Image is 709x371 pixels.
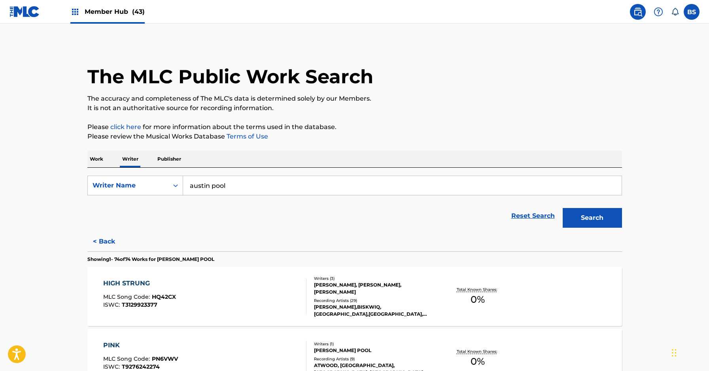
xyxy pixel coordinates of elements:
[314,304,433,318] div: [PERSON_NAME],BISKWIQ, [GEOGRAPHIC_DATA],[GEOGRAPHIC_DATA], [GEOGRAPHIC_DATA],[GEOGRAPHIC_DATA], ...
[87,256,214,263] p: Showing 1 - 74 of 74 Works for [PERSON_NAME] POOL
[654,7,663,17] img: help
[672,341,677,365] div: Drag
[87,267,622,326] a: HIGH STRUNGMLC Song Code:HQ42CXISWC:T3129923377Writers (3)[PERSON_NAME], [PERSON_NAME], [PERSON_N...
[87,232,135,251] button: < Back
[110,123,141,131] a: click here
[103,279,176,288] div: HIGH STRUNG
[471,292,485,307] span: 0 %
[87,103,622,113] p: It is not an authoritative source for recording information.
[314,298,433,304] div: Recording Artists ( 29 )
[314,275,433,281] div: Writers ( 3 )
[103,293,152,300] span: MLC Song Code :
[103,355,152,362] span: MLC Song Code :
[630,4,646,20] a: Public Search
[132,8,145,15] span: (43)
[93,181,164,190] div: Writer Name
[563,208,622,228] button: Search
[457,287,499,292] p: Total Known Shares:
[9,6,40,17] img: MLC Logo
[103,363,122,370] span: ISWC :
[103,341,178,350] div: PINK
[87,122,622,132] p: Please for more information about the terms used in the database.
[225,133,268,140] a: Terms of Use
[152,293,176,300] span: HQ42CX
[122,363,160,370] span: T9276242274
[103,301,122,308] span: ISWC :
[671,8,679,16] div: Notifications
[122,301,157,308] span: T3129923377
[314,356,433,362] div: Recording Artists ( 9 )
[152,355,178,362] span: PN6VWV
[669,333,709,371] iframe: Chat Widget
[633,7,643,17] img: search
[87,176,622,232] form: Search Form
[687,246,709,309] iframe: Resource Center
[684,4,700,20] div: User Menu
[70,7,80,17] img: Top Rightsholders
[85,7,145,16] span: Member Hub
[155,151,183,167] p: Publisher
[650,4,666,20] div: Help
[314,281,433,296] div: [PERSON_NAME], [PERSON_NAME], [PERSON_NAME]
[314,341,433,347] div: Writers ( 1 )
[457,349,499,354] p: Total Known Shares:
[314,347,433,354] div: [PERSON_NAME] POOL
[471,354,485,369] span: 0 %
[507,207,559,225] a: Reset Search
[87,151,106,167] p: Work
[87,65,373,88] h1: The MLC Public Work Search
[120,151,141,167] p: Writer
[87,132,622,141] p: Please review the Musical Works Database
[87,94,622,103] p: The accuracy and completeness of The MLC's data is determined solely by our Members.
